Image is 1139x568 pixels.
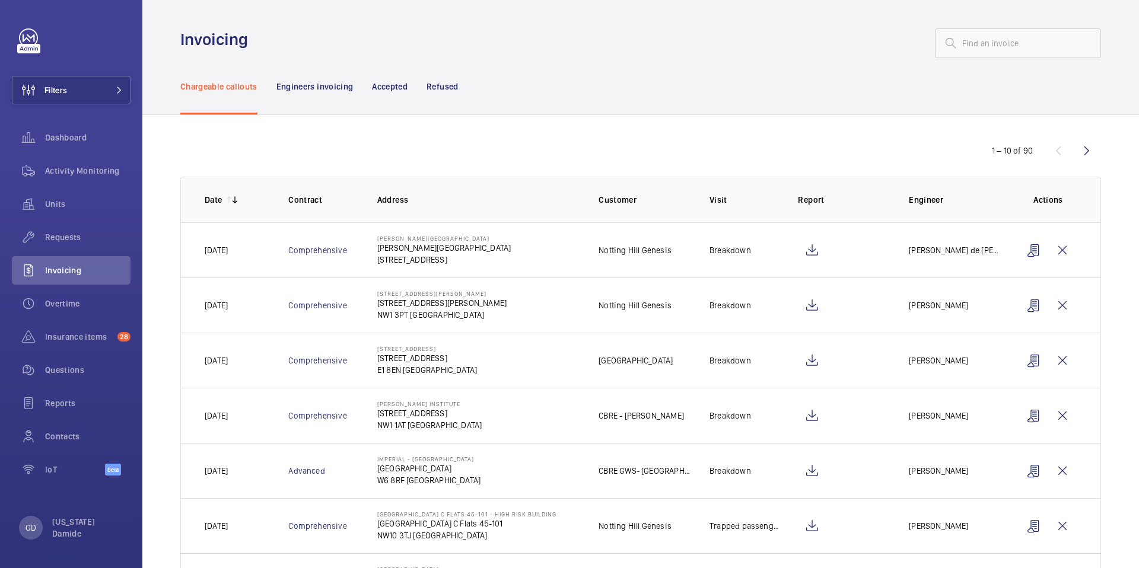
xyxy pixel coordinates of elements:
p: E1 8EN [GEOGRAPHIC_DATA] [377,364,477,376]
span: Questions [45,364,131,376]
p: Breakdown [710,244,751,256]
p: [GEOGRAPHIC_DATA] C Flats 45-101 - High Risk Building [377,510,556,518]
a: Comprehensive [288,356,346,365]
p: Imperial - [GEOGRAPHIC_DATA] [377,455,481,462]
a: Comprehensive [288,301,346,310]
p: [DATE] [205,299,228,311]
button: Filters [12,76,131,104]
p: [DATE] [205,465,228,477]
p: [STREET_ADDRESS] [377,345,477,352]
p: Engineers invoicing [276,81,354,92]
p: NW1 1AT [GEOGRAPHIC_DATA] [377,419,482,431]
p: [DATE] [205,410,228,422]
p: Date [205,194,222,206]
p: [PERSON_NAME] Institute [377,400,482,407]
span: Dashboard [45,132,131,143]
span: Contacts [45,430,131,442]
p: [PERSON_NAME] [909,410,968,422]
p: [GEOGRAPHIC_DATA] [377,462,481,474]
p: [DATE] [205,244,228,256]
span: IoT [45,464,105,476]
p: NW10 3TJ [GEOGRAPHIC_DATA] [377,529,556,541]
p: Notting Hill Genesis [599,244,672,256]
span: Activity Monitoring [45,165,131,177]
p: [GEOGRAPHIC_DATA] C Flats 45-101 [377,518,556,529]
p: Engineer [909,194,1001,206]
span: Beta [105,464,121,476]
p: [PERSON_NAME] [909,465,968,477]
h1: Invoicing [180,28,255,50]
div: 1 – 10 of 90 [992,145,1033,157]
p: Breakdown [710,465,751,477]
p: W6 8RF [GEOGRAPHIC_DATA] [377,474,481,486]
span: Invoicing [45,264,131,276]
p: Actions [1020,194,1077,206]
p: [PERSON_NAME] [909,520,968,532]
p: [PERSON_NAME] [909,355,968,366]
p: [STREET_ADDRESS] [377,254,511,266]
p: NW1 3PT [GEOGRAPHIC_DATA] [377,309,507,321]
p: Accepted [372,81,408,92]
p: [GEOGRAPHIC_DATA] [599,355,673,366]
span: Insurance items [45,331,113,343]
p: [STREET_ADDRESS] [377,352,477,364]
p: [STREET_ADDRESS] [377,407,482,419]
span: Filters [44,84,67,96]
p: Customer [599,194,691,206]
a: Comprehensive [288,411,346,420]
p: Chargeable callouts [180,81,257,92]
p: [DATE] [205,355,228,366]
p: Report [798,194,890,206]
p: Notting Hill Genesis [599,299,672,311]
p: Visit [710,194,779,206]
span: Requests [45,231,131,243]
p: CBRE GWS- [GEOGRAPHIC_DATA] ([GEOGRAPHIC_DATA]) [599,465,691,477]
p: Refused [427,81,458,92]
a: Comprehensive [288,245,346,255]
a: Comprehensive [288,521,346,531]
p: [PERSON_NAME] de [PERSON_NAME] [909,244,1001,256]
span: Overtime [45,298,131,309]
p: Breakdown [710,355,751,366]
p: [STREET_ADDRESS][PERSON_NAME] [377,290,507,297]
p: [STREET_ADDRESS][PERSON_NAME] [377,297,507,309]
span: Units [45,198,131,210]
p: [US_STATE] Damide [52,516,123,540]
span: 28 [117,332,131,342]
p: Breakdown [710,410,751,422]
p: [PERSON_NAME][GEOGRAPHIC_DATA] [377,242,511,254]
p: Trapped passenger [710,520,779,532]
input: Find an invoice [935,28,1101,58]
p: Address [377,194,580,206]
p: GD [26,522,36,534]
p: [PERSON_NAME] [909,299,968,311]
p: [PERSON_NAME][GEOGRAPHIC_DATA] [377,235,511,242]
a: Advanced [288,466,324,476]
p: [DATE] [205,520,228,532]
p: Notting Hill Genesis [599,520,672,532]
p: CBRE - [PERSON_NAME] [599,410,684,422]
p: Contract [288,194,358,206]
span: Reports [45,397,131,409]
p: Breakdown [710,299,751,311]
